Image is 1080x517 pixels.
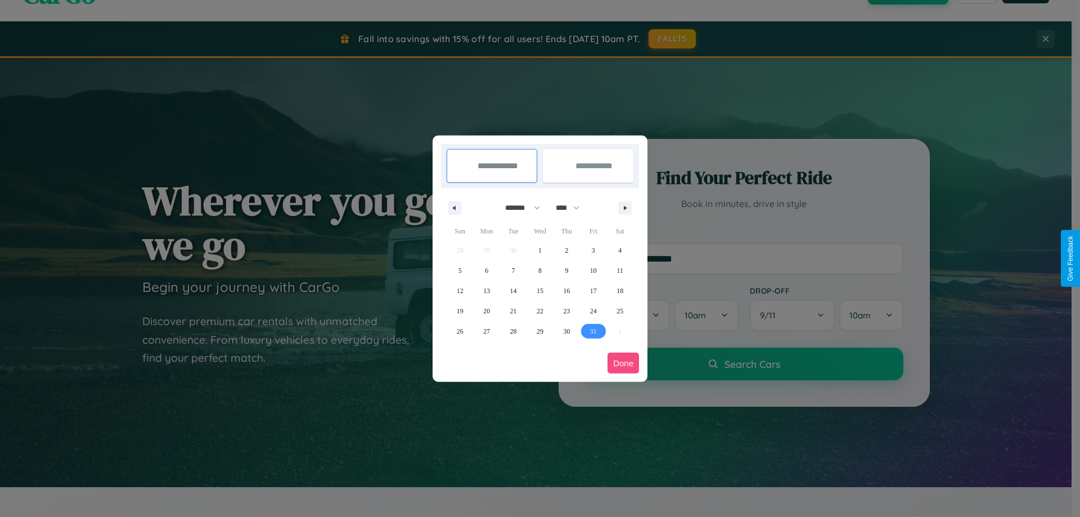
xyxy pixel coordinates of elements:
button: 17 [580,281,606,301]
span: 13 [483,281,490,301]
button: 25 [607,301,633,321]
span: 6 [485,260,488,281]
button: 19 [447,301,473,321]
span: 7 [512,260,515,281]
span: 9 [565,260,568,281]
span: 18 [616,281,623,301]
button: 12 [447,281,473,301]
span: 17 [590,281,597,301]
span: 15 [537,281,543,301]
button: 11 [607,260,633,281]
span: 16 [563,281,570,301]
button: 18 [607,281,633,301]
button: 23 [553,301,580,321]
span: 28 [510,321,517,341]
span: 31 [590,321,597,341]
span: 4 [618,240,622,260]
span: 30 [563,321,570,341]
button: 16 [553,281,580,301]
span: 14 [510,281,517,301]
button: 21 [500,301,526,321]
button: 4 [607,240,633,260]
span: 1 [538,240,542,260]
button: 3 [580,240,606,260]
span: Fri [580,222,606,240]
span: 8 [538,260,542,281]
button: 27 [473,321,499,341]
span: 19 [457,301,463,321]
button: 1 [526,240,553,260]
span: 10 [590,260,597,281]
span: 11 [616,260,623,281]
span: 24 [590,301,597,321]
button: 13 [473,281,499,301]
span: 5 [458,260,462,281]
span: Wed [526,222,553,240]
span: 29 [537,321,543,341]
button: 8 [526,260,553,281]
button: 22 [526,301,553,321]
div: Give Feedback [1066,236,1074,281]
button: 9 [553,260,580,281]
span: 27 [483,321,490,341]
span: 20 [483,301,490,321]
button: 14 [500,281,526,301]
button: 7 [500,260,526,281]
span: Sat [607,222,633,240]
span: Mon [473,222,499,240]
span: 21 [510,301,517,321]
span: Tue [500,222,526,240]
button: 24 [580,301,606,321]
button: Done [607,353,639,374]
span: Thu [553,222,580,240]
button: 31 [580,321,606,341]
button: 20 [473,301,499,321]
span: Sun [447,222,473,240]
span: 26 [457,321,463,341]
span: 12 [457,281,463,301]
button: 5 [447,260,473,281]
span: 3 [592,240,595,260]
button: 10 [580,260,606,281]
button: 28 [500,321,526,341]
button: 30 [553,321,580,341]
button: 29 [526,321,553,341]
button: 15 [526,281,553,301]
span: 2 [565,240,568,260]
span: 22 [537,301,543,321]
button: 6 [473,260,499,281]
span: 25 [616,301,623,321]
span: 23 [563,301,570,321]
button: 26 [447,321,473,341]
button: 2 [553,240,580,260]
